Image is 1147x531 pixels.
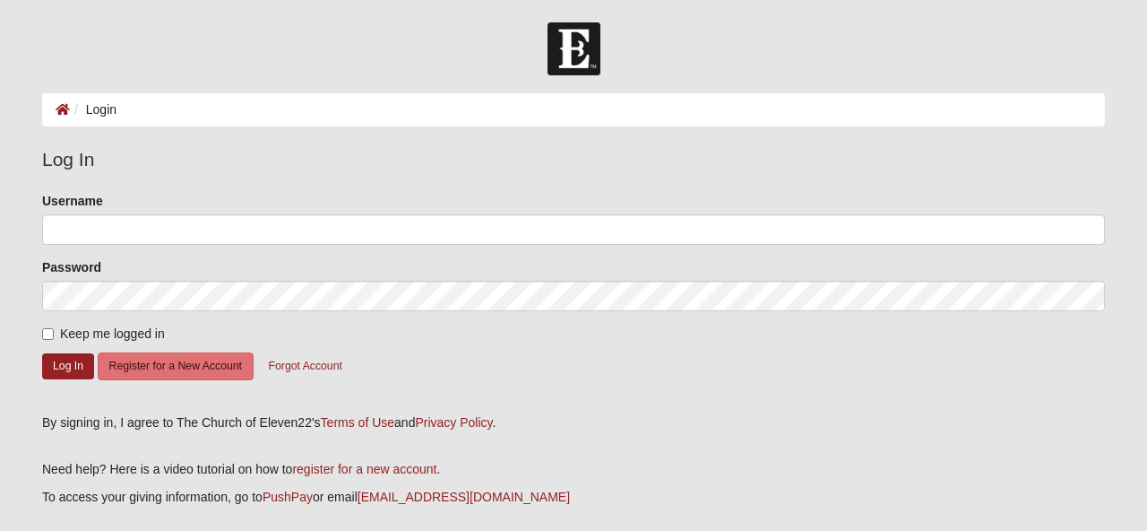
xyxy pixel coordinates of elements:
label: Username [42,192,103,210]
label: Password [42,258,101,276]
legend: Log In [42,145,1105,174]
div: By signing in, I agree to The Church of Eleven22's and . [42,413,1105,432]
a: PushPay [263,490,313,504]
button: Register for a New Account [98,353,254,380]
p: To access your giving information, go to or email [42,488,1105,507]
span: Keep me logged in [60,326,165,341]
input: Keep me logged in [42,328,54,340]
p: Need help? Here is a video tutorial on how to . [42,460,1105,479]
li: Login [70,100,116,119]
a: register for a new account [292,462,436,476]
a: Terms of Use [321,415,394,430]
img: Church of Eleven22 Logo [548,22,600,75]
a: [EMAIL_ADDRESS][DOMAIN_NAME] [358,490,570,504]
button: Forgot Account [257,353,354,380]
button: Log In [42,353,94,379]
a: Privacy Policy [415,415,492,430]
